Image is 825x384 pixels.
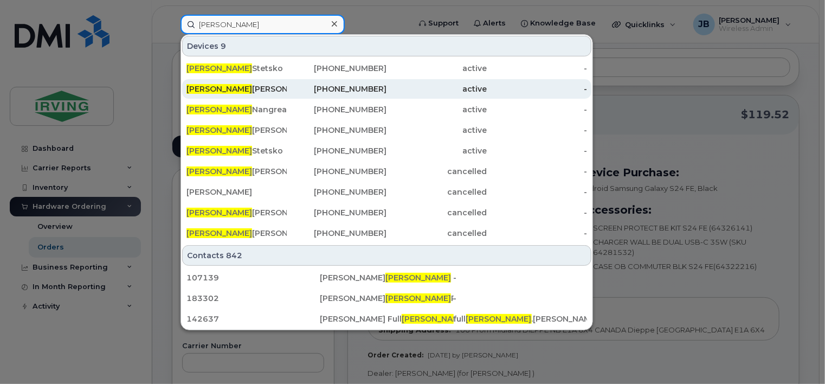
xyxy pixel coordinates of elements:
[487,84,587,94] div: -
[186,187,287,197] div: [PERSON_NAME]
[487,207,587,218] div: -
[385,273,451,283] span: [PERSON_NAME]
[186,166,287,177] div: [PERSON_NAME]
[186,207,287,218] div: [PERSON_NAME]
[320,313,453,324] div: [PERSON_NAME] Full
[287,125,387,136] div: [PHONE_NUMBER]
[454,272,587,283] div: -
[182,289,591,308] a: 183302[PERSON_NAME][PERSON_NAME]Roa-
[182,36,591,56] div: Devices
[287,104,387,115] div: [PHONE_NUMBER]
[186,125,287,136] div: [PERSON_NAME]
[226,250,242,261] span: 842
[186,63,252,73] span: [PERSON_NAME]
[186,272,320,283] div: 107139
[182,182,591,202] a: [PERSON_NAME][PHONE_NUMBER]cancelled-
[387,145,487,156] div: active
[186,84,287,94] div: [PERSON_NAME]
[287,145,387,156] div: [PHONE_NUMBER]
[387,125,487,136] div: active
[387,187,487,197] div: cancelled
[487,125,587,136] div: -
[181,15,345,34] input: Find something...
[385,293,451,303] span: [PERSON_NAME]
[182,223,591,243] a: [PERSON_NAME][PERSON_NAME][PHONE_NUMBER]cancelled-
[487,63,587,74] div: -
[182,120,591,140] a: [PERSON_NAME][PERSON_NAME][PHONE_NUMBER]active-
[466,314,532,324] span: [PERSON_NAME]
[182,245,591,266] div: Contacts
[387,84,487,94] div: active
[186,145,287,156] div: Stetsko
[182,203,591,222] a: [PERSON_NAME][PERSON_NAME][PHONE_NUMBER]cancelled-
[186,293,320,304] div: 183302
[287,207,387,218] div: [PHONE_NUMBER]
[182,100,591,119] a: [PERSON_NAME]Nangreaves[PHONE_NUMBER]active-
[402,314,467,324] span: [PERSON_NAME]
[186,167,252,176] span: [PERSON_NAME]
[182,59,591,78] a: [PERSON_NAME]Stetsko[PHONE_NUMBER]active-
[186,146,252,156] span: [PERSON_NAME]
[182,268,591,287] a: 107139[PERSON_NAME][PERSON_NAME]-
[182,309,591,329] a: 142637[PERSON_NAME] Full[PERSON_NAME]full[PERSON_NAME].[PERSON_NAME][EMAIL_ADDRESS][PERSON_NAME][...
[487,104,587,115] div: -
[387,228,487,239] div: cancelled
[387,207,487,218] div: cancelled
[186,104,287,115] div: Nangreaves
[287,187,387,197] div: [PHONE_NUMBER]
[287,63,387,74] div: [PHONE_NUMBER]
[186,228,287,239] div: [PERSON_NAME]
[454,293,587,304] div: -
[287,228,387,239] div: [PHONE_NUMBER]
[487,166,587,177] div: -
[487,145,587,156] div: -
[186,313,320,324] div: 142637
[320,272,453,283] div: [PERSON_NAME]
[186,84,252,94] span: [PERSON_NAME]
[186,208,252,217] span: [PERSON_NAME]
[186,228,252,238] span: [PERSON_NAME]
[221,41,226,52] span: 9
[287,84,387,94] div: [PHONE_NUMBER]
[186,125,252,135] span: [PERSON_NAME]
[287,166,387,177] div: [PHONE_NUMBER]
[186,63,287,74] div: Stetsko
[320,293,453,304] div: [PERSON_NAME] Roa
[454,313,587,324] div: full .[PERSON_NAME][EMAIL_ADDRESS][PERSON_NAME][DOMAIN_NAME]
[182,162,591,181] a: [PERSON_NAME][PERSON_NAME][PHONE_NUMBER]cancelled-
[387,166,487,177] div: cancelled
[387,63,487,74] div: active
[182,141,591,161] a: [PERSON_NAME]Stetsko[PHONE_NUMBER]active-
[387,104,487,115] div: active
[487,187,587,197] div: -
[487,228,587,239] div: -
[186,105,252,114] span: [PERSON_NAME]
[182,79,591,99] a: [PERSON_NAME][PERSON_NAME][PHONE_NUMBER]active-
